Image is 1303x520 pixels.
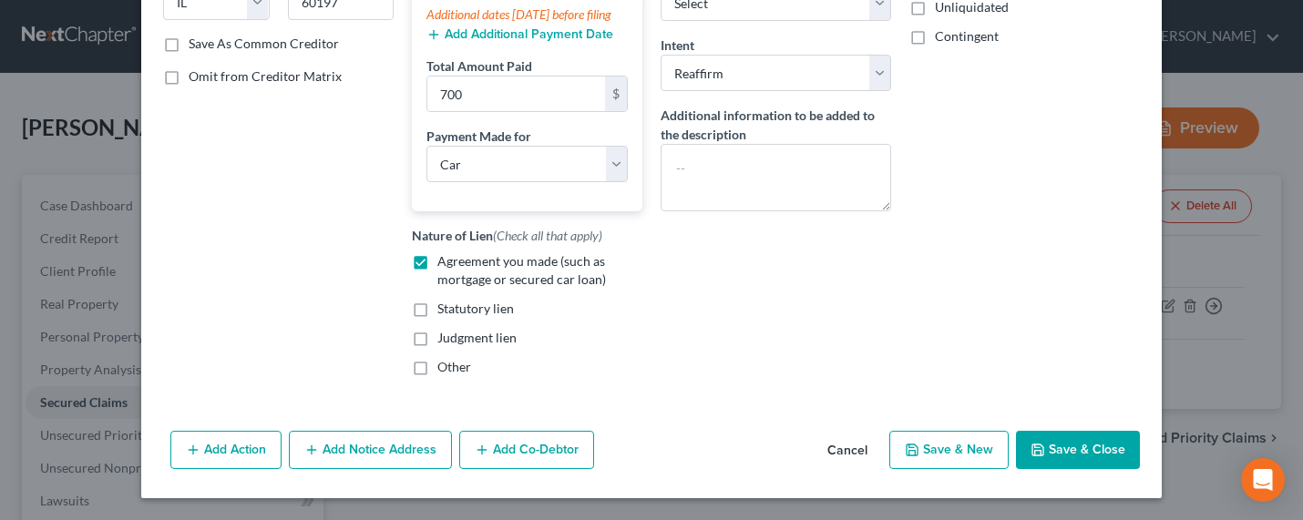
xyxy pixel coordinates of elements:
[170,431,282,469] button: Add Action
[426,127,531,146] label: Payment Made for
[813,433,882,469] button: Cancel
[1241,458,1285,502] div: Open Intercom Messenger
[889,431,1009,469] button: Save & New
[437,359,471,374] span: Other
[437,330,517,345] span: Judgment lien
[289,431,452,469] button: Add Notice Address
[189,35,339,53] label: Save As Common Creditor
[459,431,594,469] button: Add Co-Debtor
[189,68,342,84] span: Omit from Creditor Matrix
[935,28,999,44] span: Contingent
[426,5,628,24] div: Additional dates [DATE] before filing
[426,27,613,42] button: Add Additional Payment Date
[493,228,602,243] span: (Check all that apply)
[661,106,891,144] label: Additional information to be added to the description
[427,76,605,111] input: 0.00
[437,301,514,316] span: Statutory lien
[661,36,694,55] label: Intent
[412,226,602,245] label: Nature of Lien
[1016,431,1140,469] button: Save & Close
[426,56,532,76] label: Total Amount Paid
[605,76,627,111] div: $
[437,253,606,287] span: Agreement you made (such as mortgage or secured car loan)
